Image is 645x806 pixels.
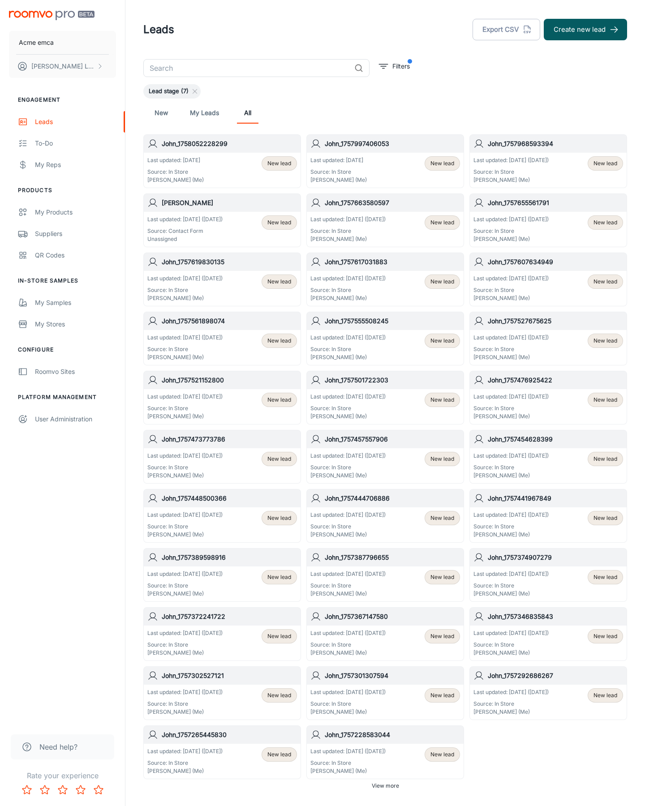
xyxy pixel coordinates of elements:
[147,463,223,472] p: Source: In Store
[310,235,386,243] p: [PERSON_NAME] (Me)
[190,102,219,124] a: My Leads
[325,316,460,326] h6: John_1757555508245
[143,548,301,602] a: John_1757389598916Last updated: [DATE] ([DATE])Source: In Store[PERSON_NAME] (Me)New lead
[147,641,223,649] p: Source: In Store
[310,531,386,539] p: [PERSON_NAME] (Me)
[593,219,617,227] span: New lead
[35,160,116,170] div: My Reps
[147,531,223,539] p: [PERSON_NAME] (Me)
[147,353,223,361] p: [PERSON_NAME] (Me)
[143,84,201,99] div: Lead stage (7)
[162,553,297,562] h6: John_1757389598916
[310,156,367,164] p: Last updated: [DATE]
[310,286,386,294] p: Source: In Store
[469,548,627,602] a: John_1757374907279Last updated: [DATE] ([DATE])Source: In Store[PERSON_NAME] (Me)New lead
[267,750,291,759] span: New lead
[593,514,617,522] span: New lead
[306,607,464,661] a: John_1757367147580Last updated: [DATE] ([DATE])Source: In Store[PERSON_NAME] (Me)New lead
[143,134,301,188] a: John_1758052228299Last updated: [DATE]Source: In Store[PERSON_NAME] (Me)New lead
[35,117,116,127] div: Leads
[143,725,301,779] a: John_1757265445830Last updated: [DATE] ([DATE])Source: In Store[PERSON_NAME] (Me)New lead
[162,671,297,681] h6: John_1757302527121
[310,215,386,223] p: Last updated: [DATE] ([DATE])
[162,198,297,208] h6: [PERSON_NAME]
[310,582,386,590] p: Source: In Store
[310,353,386,361] p: [PERSON_NAME] (Me)
[469,607,627,661] a: John_1757346835843Last updated: [DATE] ([DATE])Source: In Store[PERSON_NAME] (Me)New lead
[593,278,617,286] span: New lead
[35,367,116,377] div: Roomvo Sites
[488,375,623,385] h6: John_1757476925422
[325,257,460,267] h6: John_1757617031883
[473,412,549,420] p: [PERSON_NAME] (Me)
[473,511,549,519] p: Last updated: [DATE] ([DATE])
[147,286,223,294] p: Source: In Store
[469,312,627,365] a: John_1757527675625Last updated: [DATE] ([DATE])Source: In Store[PERSON_NAME] (Me)New lead
[90,781,107,799] button: Rate 5 star
[593,632,617,640] span: New lead
[35,207,116,217] div: My Products
[267,396,291,404] span: New lead
[469,430,627,484] a: John_1757454628399Last updated: [DATE] ([DATE])Source: In Store[PERSON_NAME] (Me)New lead
[36,781,54,799] button: Rate 2 star
[372,782,399,790] span: View more
[267,337,291,345] span: New lead
[488,434,623,444] h6: John_1757454628399
[147,404,223,412] p: Source: In Store
[306,134,464,188] a: John_1757997406053Last updated: [DATE]Source: In Store[PERSON_NAME] (Me)New lead
[473,708,549,716] p: [PERSON_NAME] (Me)
[18,781,36,799] button: Rate 1 star
[35,319,116,329] div: My Stores
[325,493,460,503] h6: John_1757444706886
[147,767,223,775] p: [PERSON_NAME] (Me)
[143,21,174,38] h1: Leads
[143,312,301,365] a: John_1757561898074Last updated: [DATE] ([DATE])Source: In Store[PERSON_NAME] (Me)New lead
[306,253,464,306] a: John_1757617031883Last updated: [DATE] ([DATE])Source: In Store[PERSON_NAME] (Me)New lead
[488,198,623,208] h6: John_1757655561791
[310,688,386,696] p: Last updated: [DATE] ([DATE])
[377,59,412,73] button: filter
[310,747,386,755] p: Last updated: [DATE] ([DATE])
[162,316,297,326] h6: John_1757561898074
[267,514,291,522] span: New lead
[325,139,460,149] h6: John_1757997406053
[593,455,617,463] span: New lead
[267,219,291,227] span: New lead
[9,55,116,78] button: [PERSON_NAME] Leaptools
[147,345,223,353] p: Source: In Store
[310,511,386,519] p: Last updated: [DATE] ([DATE])
[162,612,297,622] h6: John_1757372241722
[147,629,223,637] p: Last updated: [DATE] ([DATE])
[310,590,386,598] p: [PERSON_NAME] (Me)
[430,514,454,522] span: New lead
[143,253,301,306] a: John_1757619830135Last updated: [DATE] ([DATE])Source: In Store[PERSON_NAME] (Me)New lead
[147,700,223,708] p: Source: In Store
[469,134,627,188] a: John_1757968593394Last updated: [DATE] ([DATE])Source: In Store[PERSON_NAME] (Me)New lead
[473,294,549,302] p: [PERSON_NAME] (Me)
[473,582,549,590] p: Source: In Store
[310,629,386,637] p: Last updated: [DATE] ([DATE])
[147,472,223,480] p: [PERSON_NAME] (Me)
[162,434,297,444] h6: John_1757473773786
[469,253,627,306] a: John_1757607634949Last updated: [DATE] ([DATE])Source: In Store[PERSON_NAME] (Me)New lead
[143,666,301,720] a: John_1757302527121Last updated: [DATE] ([DATE])Source: In Store[PERSON_NAME] (Me)New lead
[147,176,204,184] p: [PERSON_NAME] (Me)
[310,641,386,649] p: Source: In Store
[9,31,116,54] button: Acme emca
[147,334,223,342] p: Last updated: [DATE] ([DATE])
[473,274,549,283] p: Last updated: [DATE] ([DATE])
[488,612,623,622] h6: John_1757346835843
[54,781,72,799] button: Rate 3 star
[147,412,223,420] p: [PERSON_NAME] (Me)
[162,375,297,385] h6: John_1757521152800
[473,215,549,223] p: Last updated: [DATE] ([DATE])
[473,700,549,708] p: Source: In Store
[147,570,223,578] p: Last updated: [DATE] ([DATE])
[143,193,301,247] a: [PERSON_NAME]Last updated: [DATE] ([DATE])Source: Contact FormUnassignedNew lead
[147,168,204,176] p: Source: In Store
[19,38,54,47] p: Acme emca
[310,472,386,480] p: [PERSON_NAME] (Me)
[473,590,549,598] p: [PERSON_NAME] (Me)
[430,691,454,699] span: New lead
[593,691,617,699] span: New lead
